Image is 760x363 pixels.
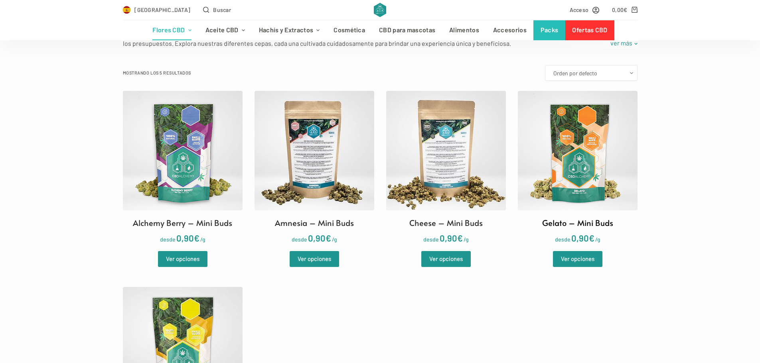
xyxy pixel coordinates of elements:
[533,20,565,40] a: Packs
[542,217,613,229] h2: Gelato – Mini Buds
[213,5,231,14] span: Buscar
[146,20,198,40] a: Flores CBD
[409,217,483,229] h2: Cheese – Mini Buds
[146,20,614,40] nav: Menú de cabecera
[464,236,469,243] span: /g
[255,91,374,245] a: Amnesia – Mini Buds desde0,90€/g
[423,236,439,243] span: desde
[570,5,589,14] span: Acceso
[290,251,339,267] a: Elige las opciones para “Amnesia - Mini Buds”
[518,91,638,245] a: Gelato – Mini Buds desde0,90€/g
[545,65,638,81] select: Pedido de la tienda
[200,236,205,243] span: /g
[203,5,231,14] button: Abrir formulario de búsqueda
[374,3,386,17] img: CBD Alchemy
[372,20,442,40] a: CBD para mascotas
[565,20,614,40] a: Ofertas CBD
[571,233,594,243] bdi: 0,90
[123,6,131,14] img: ES Flag
[252,20,327,40] a: Hachís y Extractos
[386,91,506,245] a: Cheese – Mini Buds desde0,90€/g
[134,5,190,14] span: [GEOGRAPHIC_DATA]
[589,233,594,243] span: €
[612,5,637,14] a: Carro de compra
[198,20,252,40] a: Aceite CBD
[160,236,176,243] span: desde
[612,6,628,13] bdi: 0,00
[123,91,243,245] a: Alchemy Berry – Mini Buds desde0,90€/g
[326,233,331,243] span: €
[570,5,600,14] a: Acceso
[486,20,533,40] a: Accesorios
[123,5,191,14] a: Select Country
[442,20,486,40] a: Alimentos
[275,217,354,229] h2: Amnesia – Mini Buds
[553,251,602,267] a: Elige las opciones para “Gelato - Mini Buds”
[421,251,471,267] a: Elige las opciones para “Cheese - Mini Buds”
[595,236,600,243] span: /g
[194,233,199,243] span: €
[555,236,570,243] span: desde
[332,236,337,243] span: /g
[440,233,463,243] bdi: 0,90
[605,38,638,48] a: ver más
[158,251,207,267] a: Elige las opciones para “Alchemy Berry - Mini Buds”
[308,233,331,243] bdi: 0,90
[292,236,307,243] span: desde
[176,233,199,243] bdi: 0,90
[457,233,463,243] span: €
[123,69,191,77] p: Mostrando los 5 resultados
[624,6,627,13] span: €
[327,20,372,40] a: Cosmética
[133,217,232,229] h2: Alchemy Berry – Mini Buds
